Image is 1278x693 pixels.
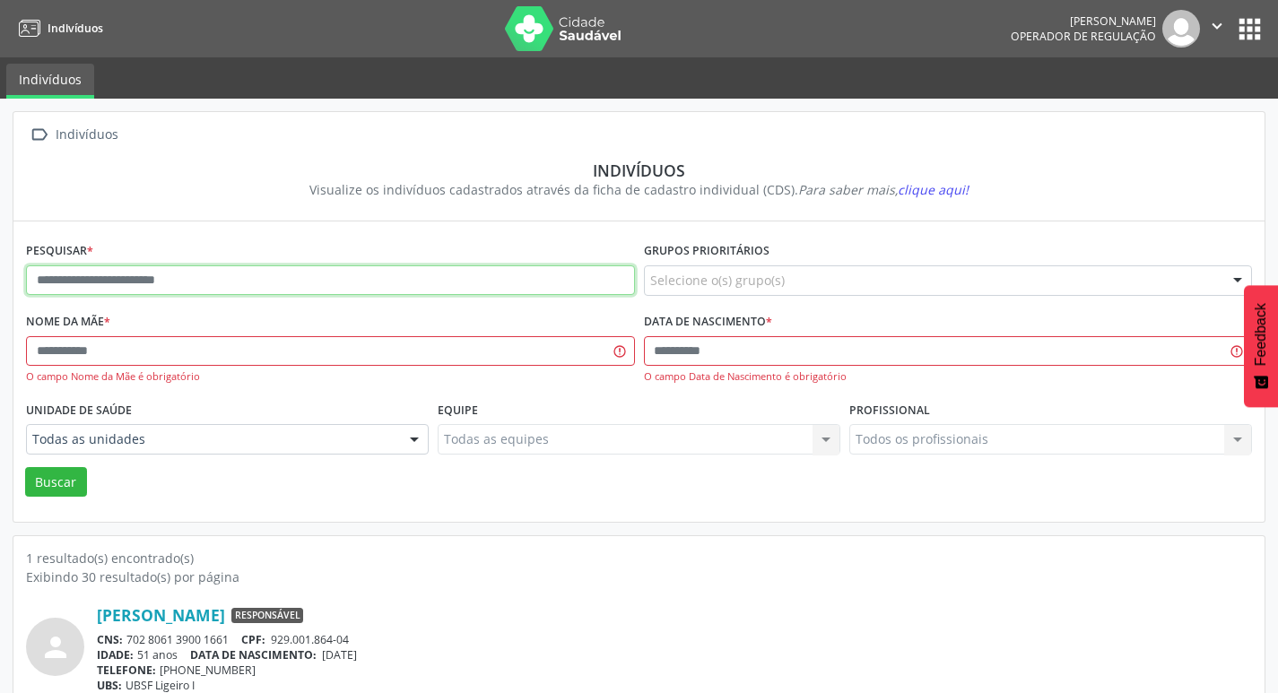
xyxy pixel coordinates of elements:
a: Indivíduos [6,64,94,99]
span: Responsável [231,608,303,624]
label: Nome da mãe [26,308,110,336]
span: clique aqui! [898,181,969,198]
label: Grupos prioritários [644,238,769,265]
button: Feedback - Mostrar pesquisa [1244,285,1278,407]
div: UBSF Ligeiro I [97,678,1252,693]
label: Unidade de saúde [26,396,132,424]
i:  [1207,16,1227,36]
label: Equipe [438,396,478,424]
button:  [1200,10,1234,48]
div: Exibindo 30 resultado(s) por página [26,567,1252,586]
span: UBS: [97,678,122,693]
span: Indivíduos [48,21,103,36]
span: Todas as unidades [32,430,392,448]
i:  [26,122,52,148]
span: 929.001.864-04 [271,632,349,647]
div: Visualize os indivíduos cadastrados através da ficha de cadastro individual (CDS). [39,180,1239,199]
a:  Indivíduos [26,122,121,148]
label: Data de nascimento [644,308,772,336]
div: 1 resultado(s) encontrado(s) [26,549,1252,567]
span: [DATE] [322,647,357,663]
span: DATA DE NASCIMENTO: [190,647,317,663]
div: [PERSON_NAME] [1011,13,1156,29]
div: Indivíduos [52,122,121,148]
label: Profissional [849,396,930,424]
span: CPF: [241,632,265,647]
a: Indivíduos [13,13,103,43]
div: [PHONE_NUMBER] [97,663,1252,678]
i: person [39,631,72,663]
button: Buscar [25,467,87,498]
span: CNS: [97,632,123,647]
span: IDADE: [97,647,134,663]
span: Operador de regulação [1011,29,1156,44]
span: Selecione o(s) grupo(s) [650,271,785,290]
label: Pesquisar [26,238,93,265]
div: O campo Nome da Mãe é obrigatório [26,369,635,385]
div: 51 anos [97,647,1252,663]
div: 702 8061 3900 1661 [97,632,1252,647]
button: apps [1234,13,1265,45]
span: TELEFONE: [97,663,156,678]
i: Para saber mais, [798,181,969,198]
div: O campo Data de Nascimento é obrigatório [644,369,1253,385]
a: [PERSON_NAME] [97,605,225,625]
div: Indivíduos [39,160,1239,180]
img: img [1162,10,1200,48]
span: Feedback [1253,303,1269,366]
